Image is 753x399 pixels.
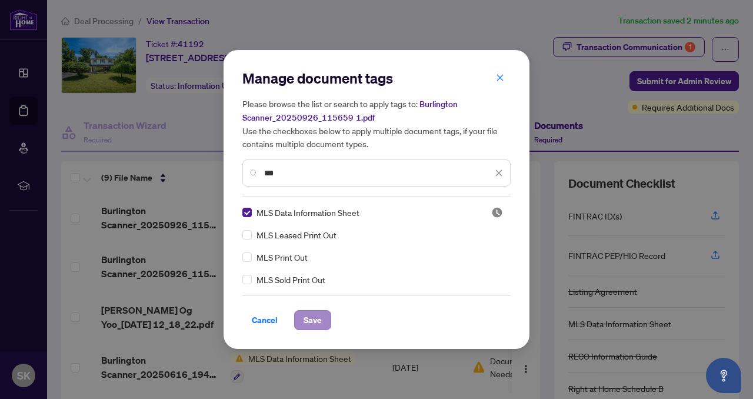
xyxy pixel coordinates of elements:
span: Save [304,311,322,330]
h5: Please browse the list or search to apply tags to: Use the checkboxes below to apply multiple doc... [242,97,511,150]
button: Open asap [706,358,741,393]
span: MLS Data Information Sheet [256,206,359,219]
span: close [496,74,504,82]
span: close [495,169,503,177]
span: MLS Print Out [256,251,308,264]
button: Cancel [242,310,287,330]
span: Pending Review [491,207,503,218]
span: Cancel [252,311,278,330]
span: MLS Leased Print Out [256,228,336,241]
button: Save [294,310,331,330]
h2: Manage document tags [242,69,511,88]
img: status [491,207,503,218]
span: MLS Sold Print Out [256,273,325,286]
